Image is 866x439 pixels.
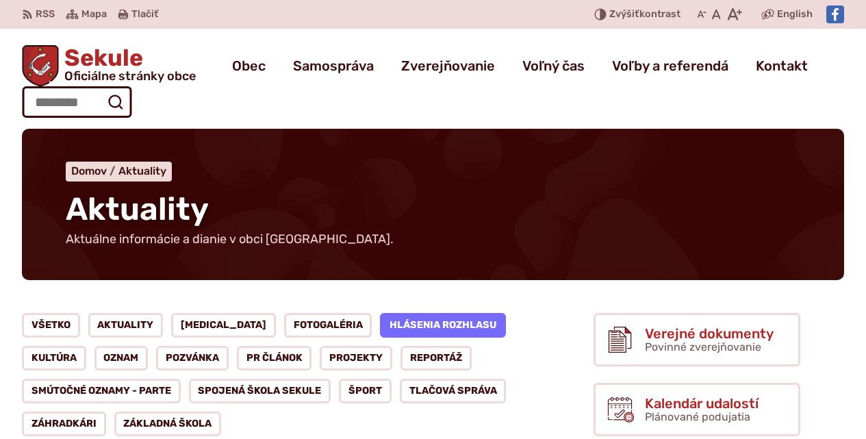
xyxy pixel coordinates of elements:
[612,47,728,85] a: Voľby a referendá
[645,340,761,353] span: Povinné zverejňovanie
[645,410,750,423] span: Plánované podujatia
[400,346,472,371] a: Reportáž
[81,6,107,23] span: Mapa
[71,164,107,177] span: Domov
[118,164,166,177] a: Aktuality
[88,313,164,338] a: Aktuality
[339,379,392,403] a: Šport
[36,6,55,23] span: RSS
[320,346,392,371] a: Projekty
[284,313,372,338] a: Fotogaléria
[401,47,495,85] a: Zverejňovanie
[645,396,759,411] span: Kalendár udalostí
[171,313,276,338] a: [MEDICAL_DATA]
[66,190,209,228] span: Aktuality
[609,8,639,20] span: Zvýšiť
[114,412,222,436] a: Základná škola
[66,232,394,247] p: Aktuálne informácie a dianie v obci [GEOGRAPHIC_DATA].
[94,346,149,371] a: Oznam
[400,379,507,403] a: Tlačová správa
[59,47,196,82] span: Sekule
[380,313,506,338] a: Hlásenia rozhlasu
[22,45,59,86] img: Prejsť na domovskú stránku
[594,313,800,366] a: Verejné dokumenty Povinné zverejňovanie
[189,379,331,403] a: Spojená škola Sekule
[22,313,80,338] a: Všetko
[293,47,374,85] a: Samospráva
[64,70,196,82] span: Oficiálne stránky obce
[237,346,312,371] a: PR článok
[594,383,800,436] a: Kalendár udalostí Plánované podujatia
[826,5,844,23] img: Prejsť na Facebook stránku
[156,346,229,371] a: Pozvánka
[22,412,106,436] a: Záhradkári
[232,47,266,85] a: Obec
[609,9,680,21] span: kontrast
[131,9,158,21] span: Tlačiť
[774,6,815,23] a: English
[645,326,774,341] span: Verejné dokumenty
[522,47,585,85] a: Voľný čas
[71,164,118,177] a: Domov
[22,45,196,86] a: Logo Sekule, prejsť na domovskú stránku.
[22,346,86,371] a: Kultúra
[22,379,181,403] a: Smútočné oznamy - parte
[777,6,813,23] span: English
[756,47,808,85] a: Kontakt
